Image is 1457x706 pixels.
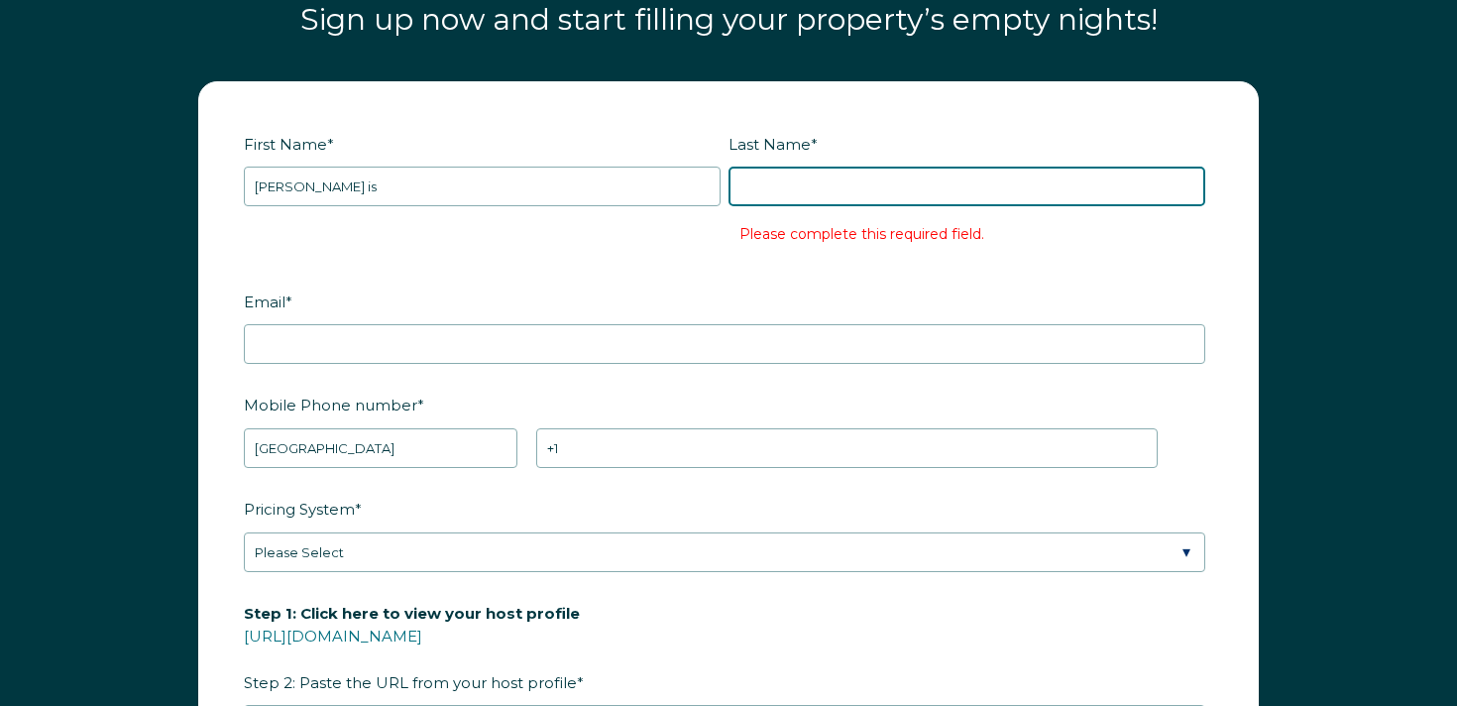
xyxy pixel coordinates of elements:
[728,129,811,160] span: Last Name
[244,129,327,160] span: First Name
[244,390,417,420] span: Mobile Phone number
[244,627,422,646] a: [URL][DOMAIN_NAME]
[244,494,355,525] span: Pricing System
[739,225,984,243] label: Please complete this required field.
[244,598,580,698] span: Step 2: Paste the URL from your host profile
[300,1,1158,38] span: Sign up now and start filling your property’s empty nights!
[244,598,580,629] span: Step 1: Click here to view your host profile
[244,287,285,317] span: Email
